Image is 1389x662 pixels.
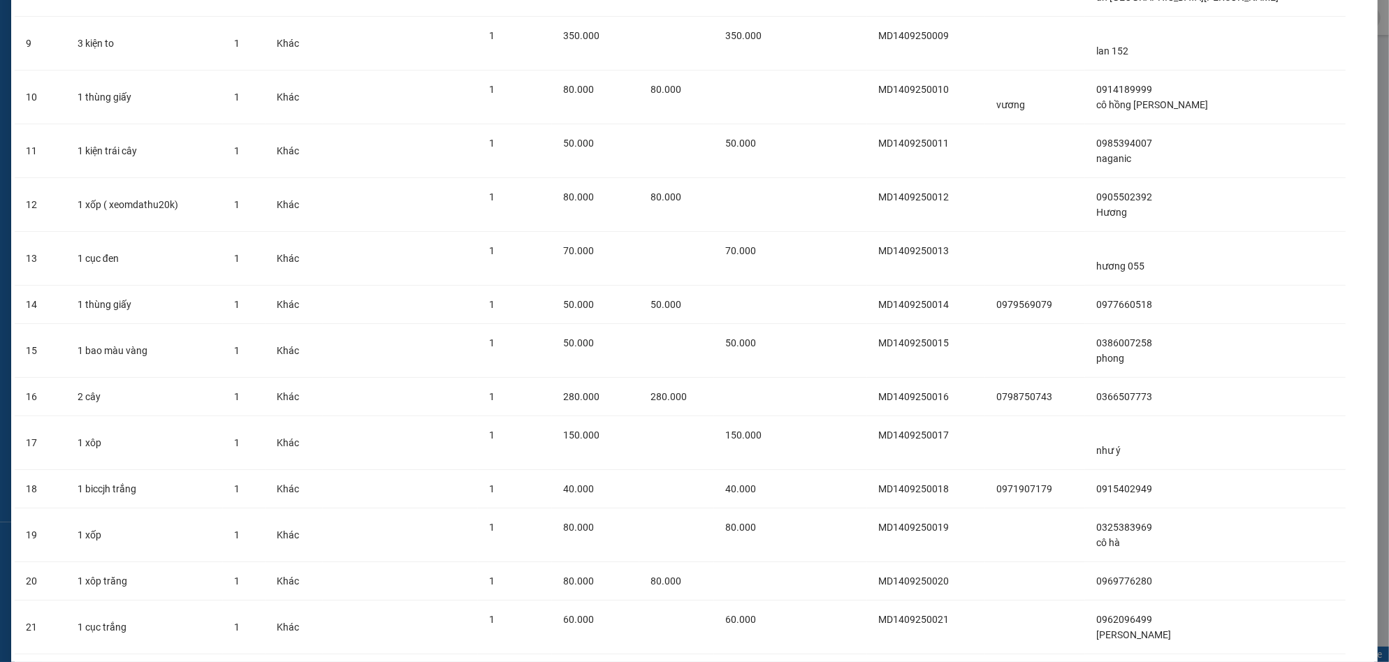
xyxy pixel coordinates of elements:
[489,191,495,203] span: 1
[66,470,223,508] td: 1 biccjh trắng
[266,232,323,286] td: Khác
[1096,522,1152,533] span: 0325383969
[725,429,762,441] span: 150.000
[234,91,240,103] span: 1
[15,124,66,178] td: 11
[1096,337,1152,348] span: 0386007258
[50,8,189,47] strong: CÔNG TY CP BÌNH TÂM
[878,483,949,494] span: MD1409250018
[1096,575,1152,587] span: 0969776280
[1096,353,1124,364] span: phong
[15,416,66,470] td: 17
[66,178,223,232] td: 1 xốp ( xeomdathu20k)
[1096,207,1127,218] span: Hương
[725,483,756,494] span: 40.000
[266,71,323,124] td: Khác
[1096,483,1152,494] span: 0915402949
[66,601,223,654] td: 1 cục trắng
[50,49,189,75] span: 0919 110 458
[489,522,495,533] span: 1
[650,191,681,203] span: 80.000
[878,575,949,587] span: MD1409250020
[1096,99,1208,110] span: cô hồng [PERSON_NAME]
[66,71,223,124] td: 1 thùng giấy
[563,191,594,203] span: 80.000
[6,80,26,94] span: Gửi:
[15,324,66,378] td: 15
[563,522,594,533] span: 80.000
[234,529,240,540] span: 1
[66,17,223,71] td: 3 kiện to
[266,378,323,416] td: Khác
[6,98,160,124] span: Nhận:
[563,429,599,441] span: 150.000
[563,575,594,587] span: 80.000
[234,299,240,310] span: 1
[266,416,323,470] td: Khác
[234,38,240,49] span: 1
[15,508,66,562] td: 19
[1096,153,1131,164] span: naganic
[50,49,189,75] span: BX Miền Đông cũ ĐT:
[266,124,323,178] td: Khác
[489,391,495,402] span: 1
[650,84,681,95] span: 80.000
[489,30,495,41] span: 1
[878,299,949,310] span: MD1409250014
[26,80,119,94] span: BX Miền Đông cũ -
[878,245,949,256] span: MD1409250013
[489,245,495,256] span: 1
[66,378,223,416] td: 2 cây
[1096,614,1152,625] span: 0962096499
[489,575,495,587] span: 1
[1096,45,1128,57] span: lan 152
[6,10,48,73] img: logo
[6,98,160,124] span: VP Công Ty -
[66,286,223,324] td: 1 thùng giấy
[1096,445,1121,456] span: như ý
[15,470,66,508] td: 18
[266,324,323,378] td: Khác
[66,416,223,470] td: 1 xôp
[563,391,599,402] span: 280.000
[234,145,240,156] span: 1
[15,17,66,71] td: 9
[266,562,323,601] td: Khác
[66,508,223,562] td: 1 xốp
[878,30,949,41] span: MD1409250009
[66,562,223,601] td: 1 xôp trăng
[234,437,240,448] span: 1
[1096,84,1152,95] span: 0914189999
[1096,299,1152,310] span: 0977660518
[266,178,323,232] td: Khác
[725,337,756,348] span: 50.000
[563,483,594,494] span: 40.000
[878,84,949,95] span: MD1409250010
[1096,391,1152,402] span: 0366507773
[15,378,66,416] td: 16
[725,245,756,256] span: 70.000
[650,391,687,402] span: 280.000
[996,483,1052,494] span: 0971907179
[878,429,949,441] span: MD1409250017
[66,232,223,286] td: 1 cục đen
[725,522,756,533] span: 80.000
[878,522,949,533] span: MD1409250019
[266,470,323,508] td: Khác
[234,199,240,210] span: 1
[878,191,949,203] span: MD1409250012
[489,337,495,348] span: 1
[15,71,66,124] td: 10
[563,337,594,348] span: 50.000
[1096,537,1120,548] span: cô hà
[878,614,949,625] span: MD1409250021
[15,562,66,601] td: 20
[725,30,762,41] span: 350.000
[66,324,223,378] td: 1 bao màu vàng
[234,483,240,494] span: 1
[489,614,495,625] span: 1
[489,429,495,441] span: 1
[563,299,594,310] span: 50.000
[234,575,240,587] span: 1
[1096,629,1171,640] span: [PERSON_NAME]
